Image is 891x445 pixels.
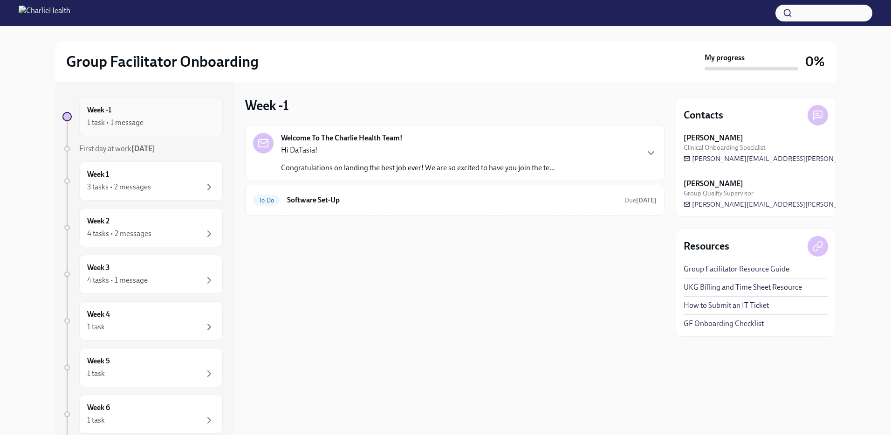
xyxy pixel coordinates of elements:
[684,189,754,198] span: Group Quality Supervisor
[87,369,105,379] div: 1 task
[684,282,802,292] a: UKG Billing and Time Sheet Resource
[62,208,223,247] a: Week 24 tasks • 2 messages
[87,356,110,366] h6: Week 5
[62,348,223,387] a: Week 51 task
[66,52,259,71] h2: Group Facilitator Onboarding
[87,182,151,192] div: 3 tasks • 2 messages
[684,179,743,189] strong: [PERSON_NAME]
[684,300,769,311] a: How to Submit an IT Ticket
[624,196,657,205] span: October 14th, 2025 09:00
[62,161,223,201] a: Week 13 tasks • 2 messages
[87,275,148,285] div: 4 tasks • 1 message
[79,144,155,153] span: First day at work
[87,169,109,180] h6: Week 1
[87,263,110,273] h6: Week 3
[624,196,657,204] span: Due
[87,403,110,413] h6: Week 6
[87,415,105,425] div: 1 task
[87,105,111,115] h6: Week -1
[19,6,70,21] img: CharlieHealth
[287,195,617,205] h6: Software Set-Up
[131,144,155,153] strong: [DATE]
[281,163,555,173] p: Congratulations on landing the best job ever! We are so excited to have you join the te...
[87,118,144,128] div: 1 task • 1 message
[87,216,110,226] h6: Week 2
[684,143,766,152] span: Clinical Onboarding Specialist
[684,133,743,143] strong: [PERSON_NAME]
[245,97,289,114] h3: Week -1
[253,193,657,208] a: To DoSoftware Set-UpDue[DATE]
[62,97,223,136] a: Week -11 task • 1 message
[805,53,825,70] h3: 0%
[684,108,723,122] h4: Contacts
[87,309,110,320] h6: Week 4
[87,229,151,239] div: 4 tasks • 2 messages
[684,319,764,329] a: GF Onboarding Checklist
[705,53,745,63] strong: My progress
[684,264,789,274] a: Group Facilitator Resource Guide
[62,301,223,341] a: Week 41 task
[253,197,280,204] span: To Do
[281,145,555,155] p: Hi DaTasia!
[281,133,403,143] strong: Welcome To The Charlie Health Team!
[684,239,729,253] h4: Resources
[62,395,223,434] a: Week 61 task
[636,196,657,204] strong: [DATE]
[62,255,223,294] a: Week 34 tasks • 1 message
[87,322,105,332] div: 1 task
[62,144,223,154] a: First day at work[DATE]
